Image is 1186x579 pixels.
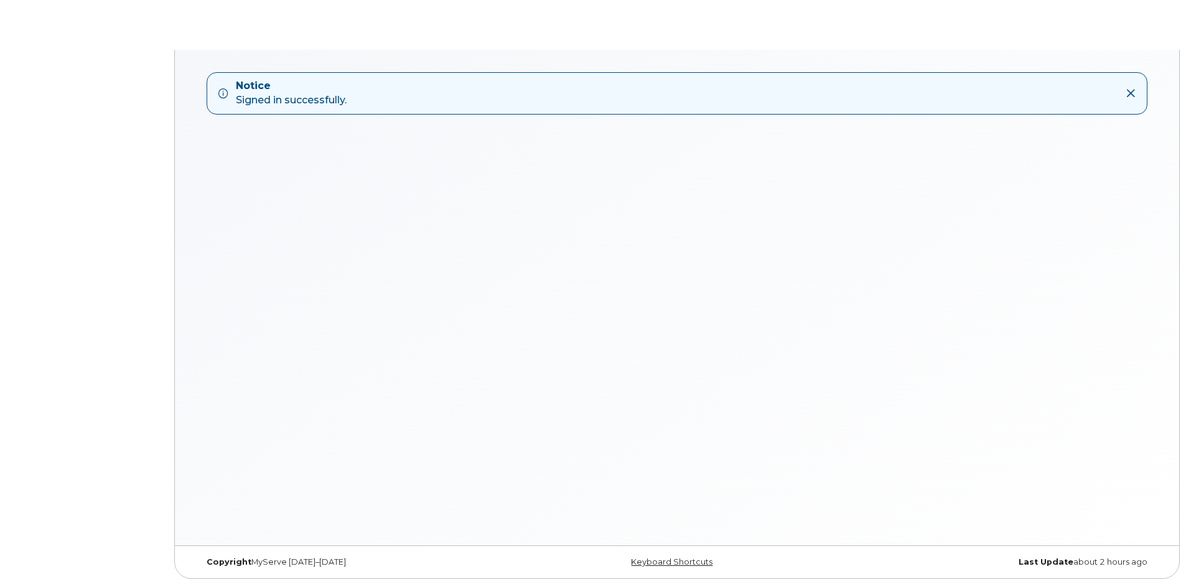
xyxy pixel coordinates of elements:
div: Signed in successfully. [236,79,347,108]
strong: Last Update [1019,557,1073,567]
div: about 2 hours ago [837,557,1157,567]
a: Keyboard Shortcuts [631,557,712,567]
strong: Copyright [207,557,251,567]
strong: Notice [236,79,347,93]
div: MyServe [DATE]–[DATE] [197,557,517,567]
